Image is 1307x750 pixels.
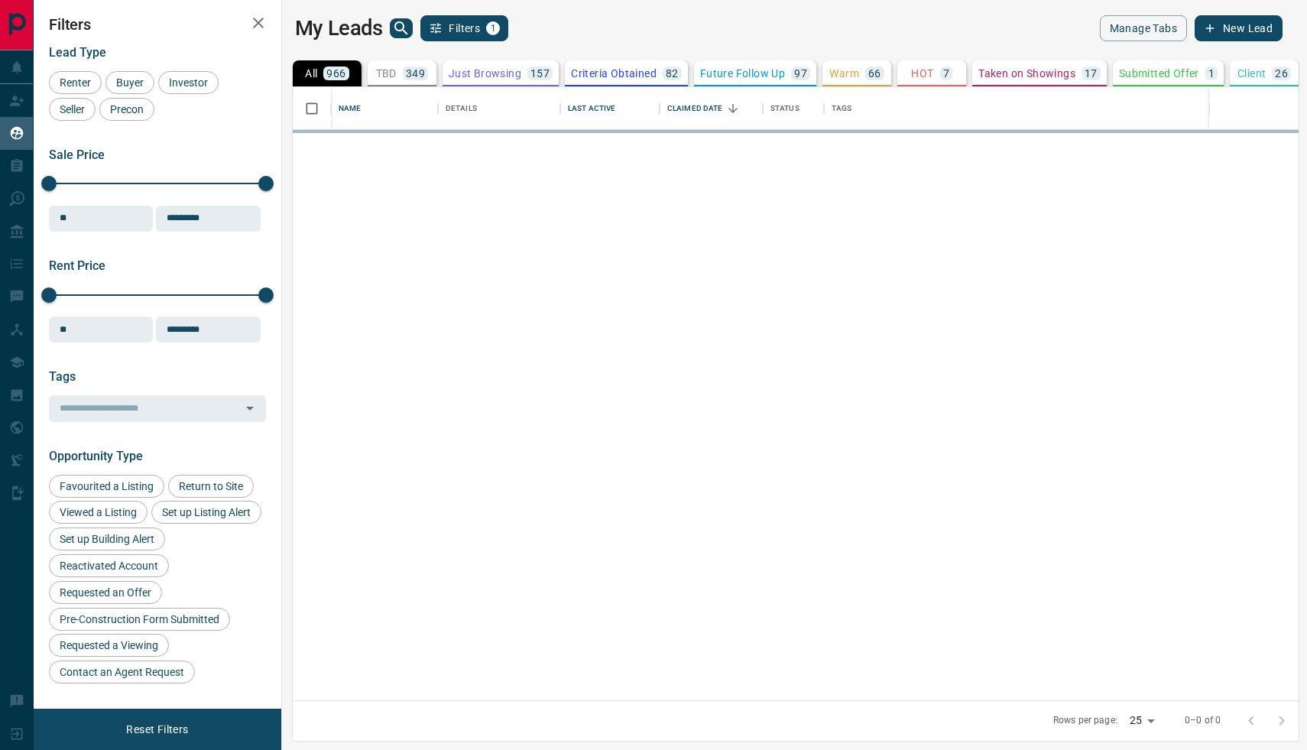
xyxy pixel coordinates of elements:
span: Pre-Construction Form Submitted [54,613,225,625]
span: Favourited a Listing [54,480,159,492]
button: Manage Tabs [1100,15,1187,41]
div: Details [438,87,560,130]
div: Tags [824,87,1221,130]
p: Client [1237,68,1266,79]
div: Buyer [105,71,154,94]
div: Set up Building Alert [49,528,165,550]
h1: My Leads [295,16,383,41]
span: Return to Site [174,480,248,492]
div: 25 [1124,709,1160,732]
span: Lead Type [49,45,106,60]
span: Set up Listing Alert [157,506,256,518]
p: Taken on Showings [978,68,1075,79]
div: Return to Site [168,475,254,498]
p: Future Follow Up [700,68,785,79]
div: Investor [158,71,219,94]
button: Filters1 [420,15,508,41]
div: Status [770,87,799,130]
p: 97 [794,68,807,79]
div: Favourited a Listing [49,475,164,498]
p: 966 [326,68,345,79]
h2: Filters [49,15,266,34]
div: Renter [49,71,102,94]
span: Opportunity Type [49,449,143,463]
div: Name [339,87,362,130]
p: 0–0 of 0 [1185,714,1221,727]
button: search button [390,18,413,38]
div: Tags [832,87,852,130]
p: 17 [1085,68,1098,79]
span: Rent Price [49,258,105,273]
p: 1 [1208,68,1215,79]
div: Seller [49,98,96,121]
p: 7 [943,68,949,79]
div: Name [331,87,438,130]
span: Viewed a Listing [54,506,142,518]
span: Contact an Agent Request [54,666,190,678]
span: Seller [54,103,90,115]
div: Reactivated Account [49,554,169,577]
div: Claimed Date [667,87,723,130]
div: Requested a Viewing [49,634,169,657]
div: Last Active [560,87,660,130]
span: Reactivated Account [54,560,164,572]
p: 157 [530,68,550,79]
p: TBD [376,68,397,79]
span: Sale Price [49,148,105,162]
p: HOT [911,68,933,79]
span: 1 [488,23,498,34]
span: Tags [49,369,76,384]
p: 82 [666,68,679,79]
div: Requested an Offer [49,581,162,604]
span: Precon [105,103,149,115]
div: Details [446,87,477,130]
span: Investor [164,76,213,89]
div: Viewed a Listing [49,501,148,524]
div: Contact an Agent Request [49,661,195,683]
span: Set up Building Alert [54,533,160,545]
div: Set up Listing Alert [151,501,261,524]
span: Requested an Offer [54,586,157,599]
div: Precon [99,98,154,121]
p: 26 [1275,68,1288,79]
p: Submitted Offer [1119,68,1199,79]
div: Pre-Construction Form Submitted [49,608,230,631]
button: Reset Filters [116,716,198,742]
button: Open [239,398,261,419]
button: Sort [722,98,744,119]
p: Warm [829,68,859,79]
div: Claimed Date [660,87,763,130]
span: Requested a Viewing [54,639,164,651]
span: Renter [54,76,96,89]
p: Criteria Obtained [571,68,657,79]
div: Status [763,87,824,130]
p: All [305,68,317,79]
div: Last Active [568,87,615,130]
button: New Lead [1195,15,1283,41]
p: 349 [406,68,425,79]
p: 66 [868,68,881,79]
p: Just Browsing [449,68,521,79]
span: Buyer [111,76,149,89]
p: Rows per page: [1053,714,1117,727]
